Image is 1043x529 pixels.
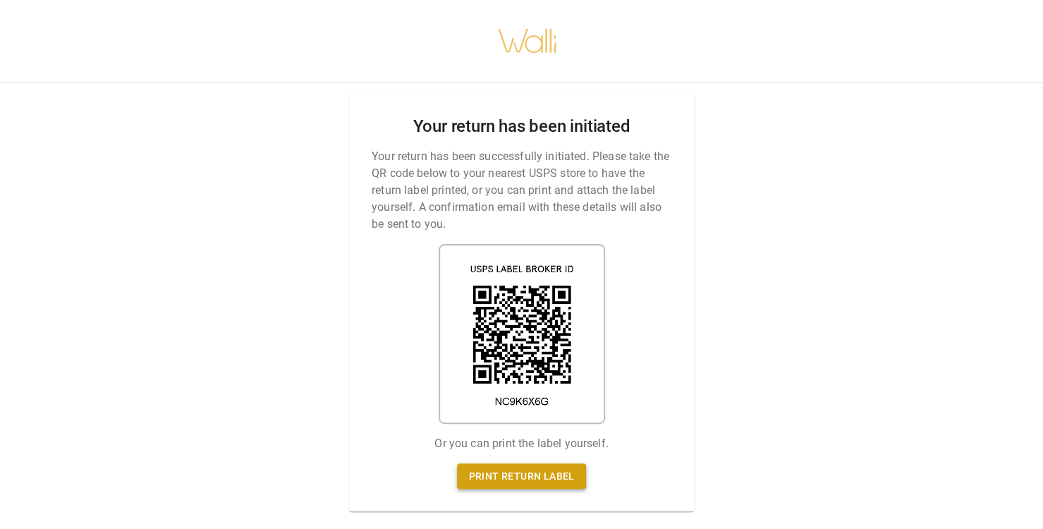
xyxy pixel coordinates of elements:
img: shipping label qr code [439,244,605,424]
a: Print return label [457,463,585,490]
p: Your return has been successfully initiated. Please take the QR code below to your nearest USPS s... [372,148,671,233]
img: walli-inc.myshopify.com [497,11,558,71]
p: Or you can print the label yourself. [434,435,608,452]
h2: Your return has been initiated [413,116,630,137]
